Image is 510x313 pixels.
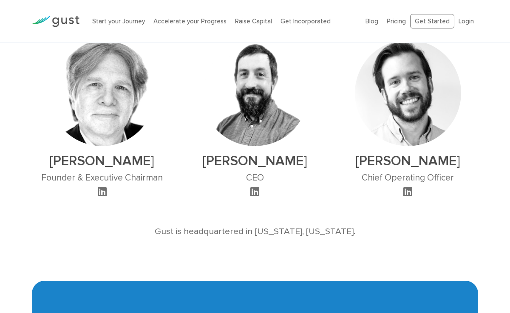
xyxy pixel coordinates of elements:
[235,17,272,25] a: Raise Capital
[153,17,227,25] a: Accelerate your Progress
[202,172,308,183] h3: CEO
[280,17,331,25] a: Get Incorporated
[387,17,406,25] a: Pricing
[410,14,454,29] a: Get Started
[32,16,79,27] img: Gust Logo
[52,225,458,238] p: Gust is headquartered in [US_STATE], [US_STATE].
[92,17,145,25] a: Start your Journey
[365,17,378,25] a: Blog
[355,172,461,183] h3: Chief Operating Officer
[459,17,474,25] a: Login
[41,172,163,183] h3: Founder & Executive Chairman
[41,153,163,169] h2: [PERSON_NAME]
[202,40,308,146] img: Peter Swan
[49,40,155,146] img: David Rose
[202,153,308,169] h2: [PERSON_NAME]
[355,153,461,169] h2: [PERSON_NAME]
[355,40,461,146] img: Ryan Nash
